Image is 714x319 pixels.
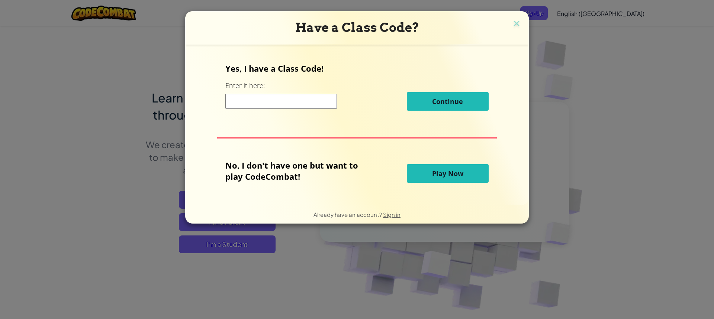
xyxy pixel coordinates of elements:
[432,169,463,178] span: Play Now
[407,164,489,183] button: Play Now
[225,63,488,74] p: Yes, I have a Class Code!
[225,160,369,182] p: No, I don't have one but want to play CodeCombat!
[407,92,489,111] button: Continue
[512,19,521,30] img: close icon
[295,20,419,35] span: Have a Class Code?
[383,211,401,218] a: Sign in
[225,81,265,90] label: Enter it here:
[313,211,383,218] span: Already have an account?
[432,97,463,106] span: Continue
